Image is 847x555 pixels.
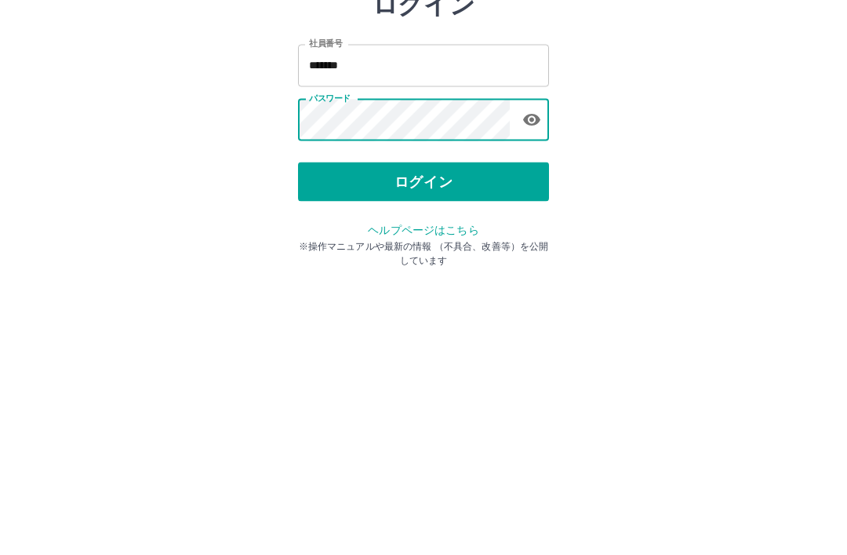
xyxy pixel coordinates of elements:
a: ヘルプページはこちら [368,333,478,345]
button: ログイン [298,272,549,311]
h2: ログイン [373,99,475,129]
p: ※操作マニュアルや最新の情報 （不具合、改善等）を公開しています [298,349,549,377]
label: パスワード [309,202,351,214]
label: 社員番号 [309,147,342,159]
